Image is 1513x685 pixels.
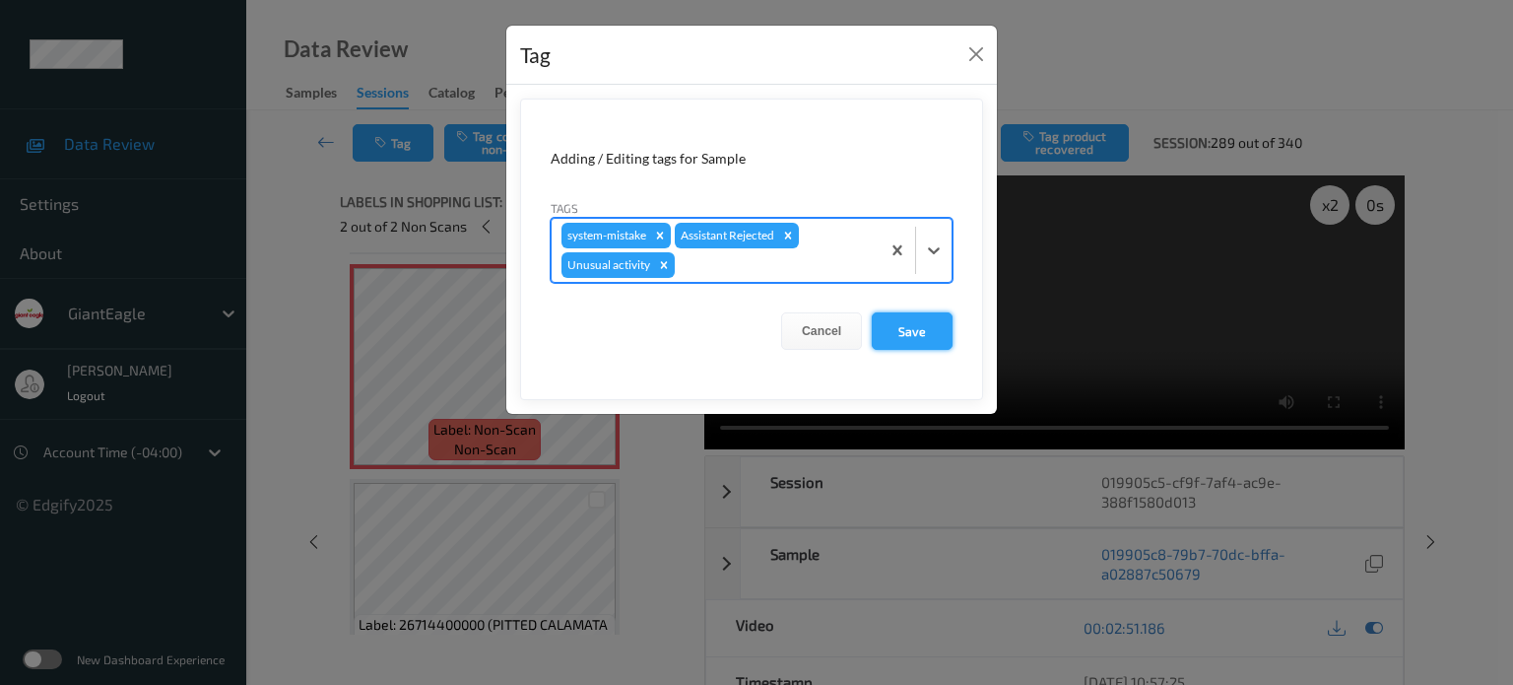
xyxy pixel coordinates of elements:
[561,252,653,278] div: Unusual activity
[675,223,777,248] div: Assistant Rejected
[551,199,578,217] label: Tags
[551,149,953,169] div: Adding / Editing tags for Sample
[962,40,990,68] button: Close
[781,312,862,350] button: Cancel
[777,223,799,248] div: Remove Assistant Rejected
[649,223,671,248] div: Remove system-mistake
[872,312,953,350] button: Save
[561,223,649,248] div: system-mistake
[520,39,551,71] div: Tag
[653,252,675,278] div: Remove Unusual activity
